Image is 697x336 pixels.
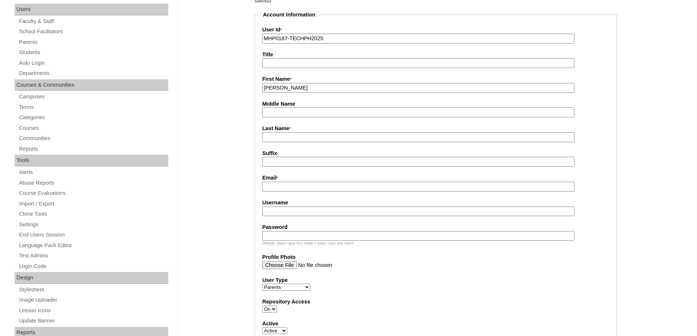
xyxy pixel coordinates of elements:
label: First Name [262,75,609,83]
a: Campuses [18,92,168,101]
label: Active [262,320,609,328]
a: Faculty & Staff [18,17,168,26]
label: Password [262,223,609,231]
a: Parents [18,38,168,47]
a: Test Admins [18,251,168,260]
a: Alerts [18,168,168,177]
div: Default: lower case first initial + lower case last name. [262,241,609,246]
a: Abuse Reports [18,178,168,188]
label: Repository Access [262,298,609,306]
label: Last Name [262,125,609,133]
a: Auto Login [18,58,168,68]
legend: Account Information [262,11,316,19]
a: Categories [18,113,168,122]
label: Suffix [262,150,609,157]
a: Image Uploader [18,295,168,305]
a: Clone Tools [18,209,168,219]
a: Stylesheet [18,285,168,294]
a: Terms [18,103,168,112]
a: Login Code [18,262,168,271]
label: Username [262,199,609,207]
a: Settings [18,220,168,229]
a: Language Pack Editor [18,241,168,250]
a: End Users Session [18,230,168,239]
a: School Facilitators [18,27,168,36]
label: User Id [262,26,609,34]
label: Profile Photo [262,253,609,261]
div: Courses & Communities [15,79,168,91]
a: Lesson Icons [18,306,168,315]
a: Communities [18,134,168,143]
div: Tools [15,155,168,166]
a: Courses [18,124,168,133]
a: Departments [18,69,168,78]
label: Title [262,51,609,58]
a: Update Banner [18,316,168,325]
div: Design [15,272,168,284]
label: Email [262,174,609,182]
a: Course Evaluations [18,189,168,198]
a: Import / Export [18,199,168,208]
label: Middle Name [262,100,609,108]
a: Students [18,48,168,57]
label: User Type [262,276,609,284]
div: Users [15,4,168,15]
a: Reports [18,144,168,154]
